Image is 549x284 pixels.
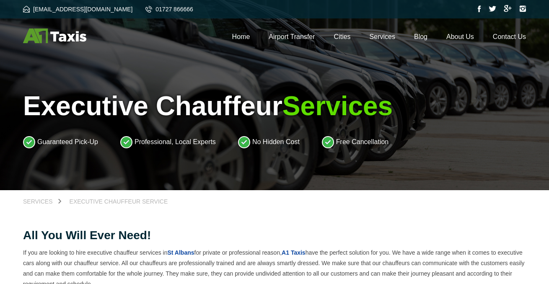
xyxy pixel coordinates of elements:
a: Home [232,33,250,40]
li: Free Cancellation [322,136,388,148]
span: Executive Chauffeur Service [70,198,168,205]
a: Blog [414,33,427,40]
li: No Hidden Cost [238,136,300,148]
a: Services [23,199,61,204]
h1: Executive Chauffeur [23,90,526,121]
a: 01727 866666 [145,6,193,13]
a: Contact Us [493,33,526,40]
a: A1 Taxis [282,249,306,256]
img: A1 Taxis St Albans LTD [23,28,86,43]
img: Twitter [489,6,496,12]
span: Services [282,91,393,121]
img: Instagram [519,5,526,12]
a: St Albans [167,249,194,256]
a: Airport Transfer [269,33,315,40]
a: Executive Chauffeur Service [61,199,176,204]
img: Google Plus [504,5,512,12]
a: Services [370,33,395,40]
img: Facebook [478,5,481,12]
li: Professional, Local Experts [120,136,216,148]
a: About Us [446,33,474,40]
a: Cities [334,33,351,40]
h2: All you will ever need! [23,230,526,241]
li: Guaranteed Pick-Up [23,136,98,148]
span: Services [23,198,53,205]
a: [EMAIL_ADDRESS][DOMAIN_NAME] [23,6,132,13]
